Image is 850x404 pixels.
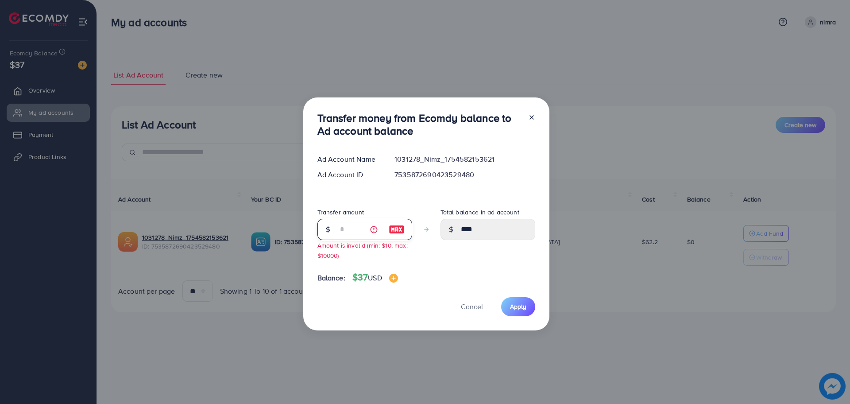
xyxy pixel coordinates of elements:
[450,297,494,316] button: Cancel
[310,154,388,164] div: Ad Account Name
[317,208,364,217] label: Transfer amount
[510,302,526,311] span: Apply
[389,274,398,283] img: image
[387,154,542,164] div: 1031278_Nimz_1754582153621
[310,170,388,180] div: Ad Account ID
[501,297,535,316] button: Apply
[387,170,542,180] div: 7535872690423529480
[440,208,519,217] label: Total balance in ad account
[317,241,408,260] small: Amount is invalid (min: $10, max: $10000)
[461,302,483,311] span: Cancel
[368,273,382,283] span: USD
[317,112,521,137] h3: Transfer money from Ecomdy balance to Ad account balance
[352,272,398,283] h4: $37
[317,273,345,283] span: Balance:
[389,224,405,235] img: image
